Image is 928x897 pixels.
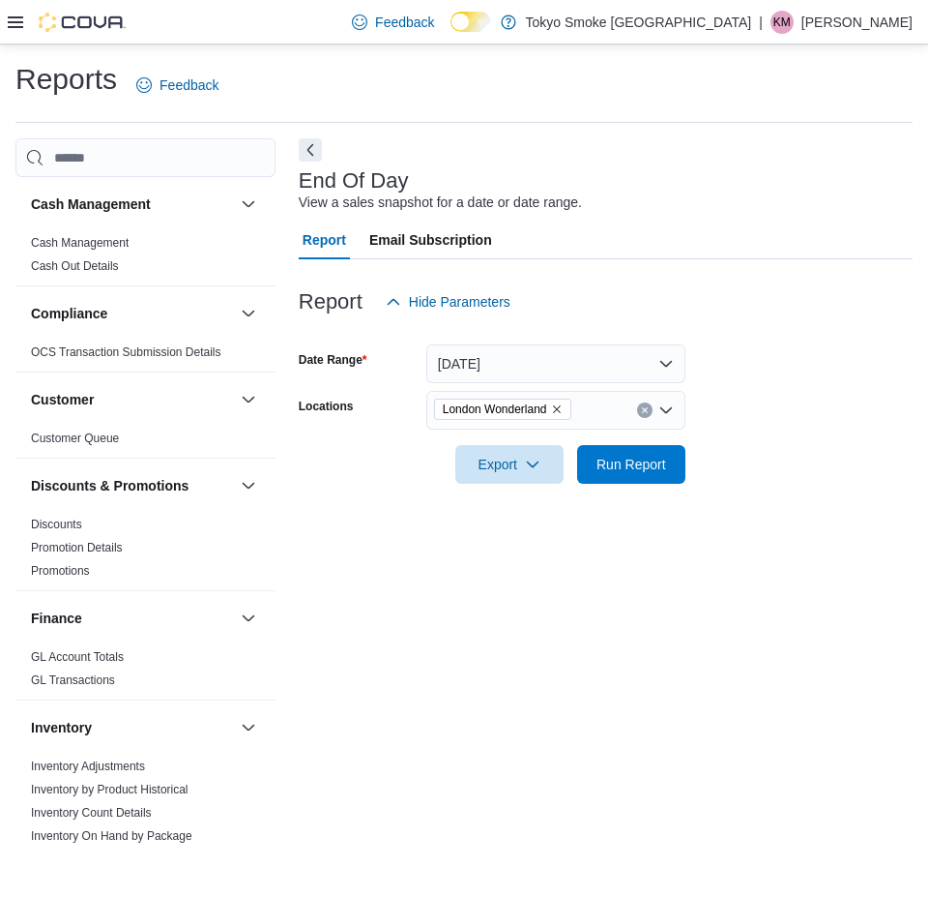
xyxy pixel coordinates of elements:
span: Dark Mode [450,32,451,33]
a: GL Transactions [31,673,115,687]
div: Compliance [15,341,275,372]
span: Hide Parameters [409,292,510,312]
span: London Wonderland [434,399,571,420]
p: | [759,11,763,34]
a: Cash Management [31,236,129,250]
span: Export [467,445,552,484]
div: View a sales snapshot for a date or date range. [299,193,582,213]
span: Email Subscription [369,221,492,259]
button: Cash Management [237,193,260,216]
button: [DATE] [426,344,685,383]
div: Cash Management [15,231,275,285]
p: Tokyo Smoke [GEOGRAPHIC_DATA] [526,11,752,34]
span: GL Account Totals [31,649,124,665]
a: OCS Transaction Submission Details [31,345,221,359]
button: Cash Management [31,194,233,214]
button: Customer [31,390,233,409]
h3: Discounts & Promotions [31,476,188,495]
a: Promotion Details [31,541,123,554]
input: Dark Mode [450,12,491,32]
span: KM [773,11,791,34]
button: Compliance [31,304,233,323]
a: Customer Queue [31,432,119,445]
button: Clear input [637,403,652,418]
h3: Report [299,290,362,314]
a: Feedback [344,3,442,42]
span: Run Report [596,455,666,474]
h3: Customer [31,390,94,409]
div: Kai Mastervick [770,11,794,34]
button: Export [455,445,564,484]
label: Date Range [299,352,367,368]
span: Inventory Count Details [31,805,152,821]
a: GL Account Totals [31,650,124,664]
div: Discounts & Promotions [15,513,275,590]
span: Promotion Details [31,540,123,555]
span: Cash Management [31,235,129,251]
button: Hide Parameters [378,283,518,321]
h3: End Of Day [299,169,409,193]
span: Feedback [375,13,434,32]
h3: Compliance [31,304,107,323]
span: Promotions [31,563,90,579]
h3: Finance [31,609,82,628]
a: Inventory Count Details [31,806,152,820]
div: Finance [15,645,275,700]
span: Customer Queue [31,431,119,446]
a: Cash Out Details [31,259,119,273]
button: Finance [237,607,260,630]
a: Discounts [31,518,82,531]
span: Inventory On Hand by Package [31,828,192,844]
button: Next [299,138,322,162]
img: Cova [39,13,126,32]
button: Customer [237,388,260,411]
button: Discounts & Promotions [31,476,233,495]
button: Finance [31,609,233,628]
button: Remove London Wonderland from selection in this group [551,404,563,415]
span: Report [303,221,346,259]
span: Feedback [159,75,218,95]
h1: Reports [15,60,117,99]
span: Cash Out Details [31,258,119,274]
a: Feedback [129,66,226,105]
span: London Wonderland [443,400,547,419]
span: OCS Transaction Submission Details [31,344,221,360]
span: Inventory Adjustments [31,759,145,774]
button: Discounts & Promotions [237,474,260,497]
p: [PERSON_NAME] [801,11,913,34]
span: GL Transactions [31,673,115,688]
button: Open list of options [658,403,674,418]
button: Inventory [237,716,260,739]
h3: Inventory [31,718,92,737]
span: Discounts [31,517,82,532]
button: Run Report [577,445,685,484]
a: Inventory Adjustments [31,760,145,773]
a: Inventory On Hand by Package [31,829,192,843]
h3: Cash Management [31,194,151,214]
label: Locations [299,399,354,414]
div: Customer [15,427,275,458]
button: Compliance [237,302,260,325]
a: Inventory by Product Historical [31,783,188,796]
button: Inventory [31,718,233,737]
a: Promotions [31,564,90,578]
span: Inventory by Product Historical [31,782,188,797]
